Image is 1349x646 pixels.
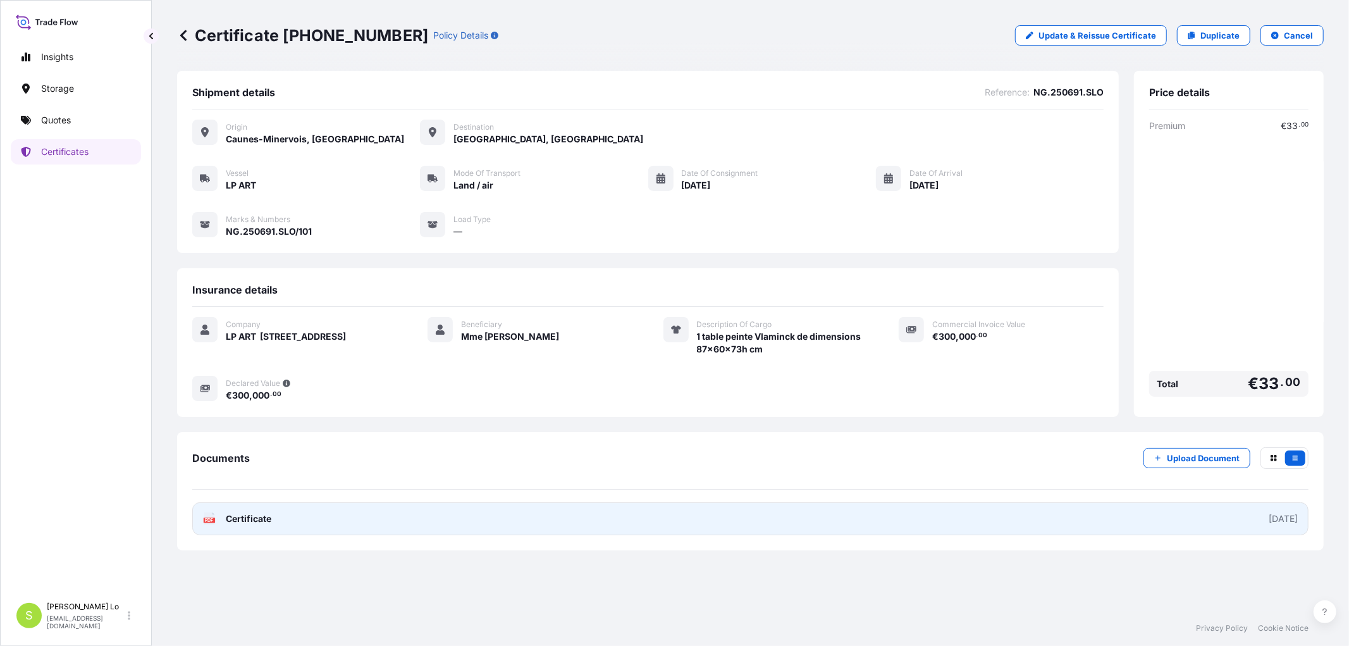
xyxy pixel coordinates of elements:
[697,330,868,356] span: 1 table peinte Vlaminck de dimensions 87x60x73h cm
[461,330,559,343] span: Mme [PERSON_NAME]
[939,332,956,341] span: 300
[1269,512,1298,525] div: [DATE]
[959,332,976,341] span: 000
[252,391,269,400] span: 000
[1286,378,1301,386] span: 00
[1286,121,1298,130] span: 33
[41,82,74,95] p: Storage
[226,133,404,146] span: Caunes-Minervois, [GEOGRAPHIC_DATA]
[433,29,488,42] p: Policy Details
[226,214,290,225] span: Marks & Numbers
[1200,29,1240,42] p: Duplicate
[1281,121,1286,130] span: €
[1149,86,1210,99] span: Price details
[453,133,643,146] span: [GEOGRAPHIC_DATA], [GEOGRAPHIC_DATA]
[192,86,275,99] span: Shipment details
[270,392,272,397] span: .
[1248,376,1259,392] span: €
[226,378,280,388] span: Declared Value
[1259,376,1279,392] span: 33
[192,502,1309,535] a: PDFCertificate[DATE]
[41,51,73,63] p: Insights
[226,320,261,330] span: Company
[697,320,772,330] span: Description Of Cargo
[682,179,711,192] span: [DATE]
[682,168,758,178] span: Date of Consignment
[909,168,963,178] span: Date of Arrival
[11,139,141,165] a: Certificates
[47,614,125,630] p: [EMAIL_ADDRESS][DOMAIN_NAME]
[192,283,278,296] span: Insurance details
[1301,123,1309,127] span: 00
[1284,29,1313,42] p: Cancel
[249,391,252,400] span: ,
[1143,448,1250,468] button: Upload Document
[956,332,959,341] span: ,
[1167,452,1240,464] p: Upload Document
[985,86,1030,99] span: Reference :
[909,179,939,192] span: [DATE]
[1149,120,1185,132] span: Premium
[226,512,271,525] span: Certificate
[453,122,494,132] span: Destination
[1177,25,1250,46] a: Duplicate
[976,333,978,338] span: .
[273,392,281,397] span: 00
[1281,378,1284,386] span: .
[226,330,346,343] span: LP ART [STREET_ADDRESS]
[932,332,939,341] span: €
[11,76,141,101] a: Storage
[226,168,249,178] span: Vessel
[1015,25,1167,46] a: Update & Reissue Certificate
[1038,29,1156,42] p: Update & Reissue Certificate
[226,122,247,132] span: Origin
[41,114,71,127] p: Quotes
[1260,25,1324,46] button: Cancel
[453,214,491,225] span: Load Type
[11,108,141,133] a: Quotes
[206,518,214,523] text: PDF
[932,320,1026,330] span: Commercial Invoice Value
[461,320,502,330] span: Beneficiary
[11,44,141,70] a: Insights
[41,146,89,158] p: Certificates
[1298,123,1300,127] span: .
[226,225,312,238] span: NG.250691.SLO/101
[1196,623,1248,633] a: Privacy Policy
[177,25,428,46] p: Certificate [PHONE_NUMBER]
[192,452,250,464] span: Documents
[232,391,249,400] span: 300
[1258,623,1309,633] a: Cookie Notice
[226,391,232,400] span: €
[1033,86,1104,99] span: NG.250691.SLO
[25,609,33,622] span: S
[226,179,256,192] span: LP ART
[453,168,521,178] span: Mode of Transport
[1157,378,1178,390] span: Total
[979,333,988,338] span: 00
[47,602,125,612] p: [PERSON_NAME] Lo
[453,225,462,238] span: —
[453,179,493,192] span: Land / air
